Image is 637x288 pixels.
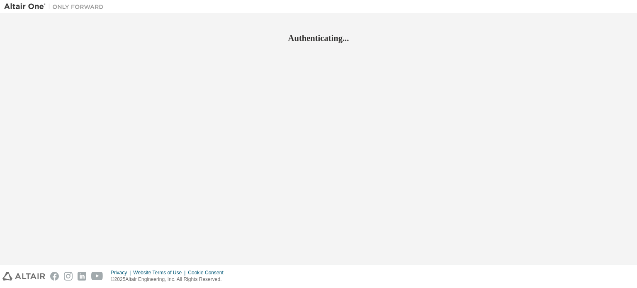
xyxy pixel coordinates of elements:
[188,269,228,276] div: Cookie Consent
[4,33,633,44] h2: Authenticating...
[111,269,133,276] div: Privacy
[91,272,103,281] img: youtube.svg
[50,272,59,281] img: facebook.svg
[64,272,73,281] img: instagram.svg
[111,276,229,283] p: © 2025 Altair Engineering, Inc. All Rights Reserved.
[4,2,108,11] img: Altair One
[78,272,86,281] img: linkedin.svg
[2,272,45,281] img: altair_logo.svg
[133,269,188,276] div: Website Terms of Use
